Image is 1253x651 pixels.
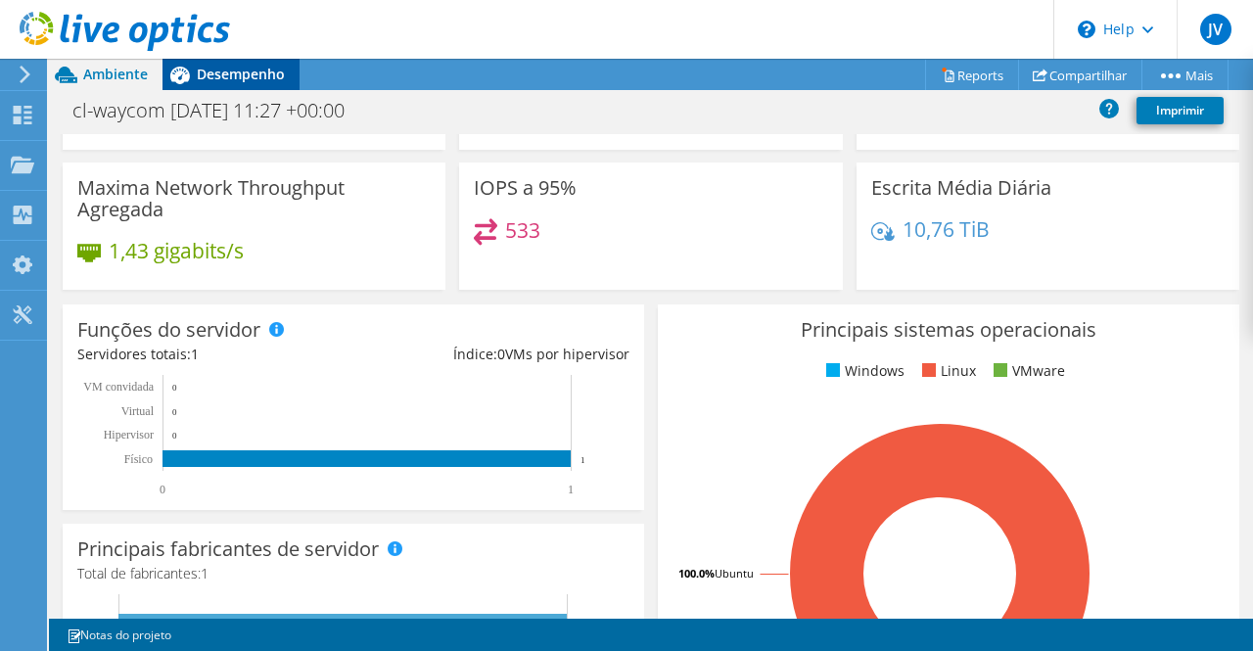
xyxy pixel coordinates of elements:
[497,345,505,363] span: 0
[104,428,154,442] text: Hipervisor
[903,218,990,240] h4: 10,76 TiB
[124,452,153,466] tspan: Físico
[197,65,285,83] span: Desempenho
[172,383,177,393] text: 0
[77,319,260,341] h3: Funções do servidor
[568,483,574,496] text: 1
[989,360,1065,382] li: VMware
[353,344,629,365] div: Índice: VMs por hipervisor
[871,177,1051,199] h3: Escrita Média Diária
[474,177,577,199] h3: IOPS a 95%
[1141,60,1229,90] a: Mais
[109,240,244,261] h4: 1,43 gigabits/s
[77,344,353,365] div: Servidores totais:
[191,345,199,363] span: 1
[1078,21,1095,38] svg: \n
[1018,60,1142,90] a: Compartilhar
[925,60,1019,90] a: Reports
[64,100,375,121] h1: cl-waycom [DATE] 11:27 +00:00
[77,563,629,584] h4: Total de fabricantes:
[201,564,209,582] span: 1
[160,483,165,496] text: 0
[53,623,185,647] a: Notas do projeto
[83,380,154,394] text: VM convidada
[678,566,715,581] tspan: 100.0%
[172,407,177,417] text: 0
[505,219,540,241] h4: 533
[77,177,431,220] h3: Maxima Network Throughput Agregada
[1200,14,1231,45] span: JV
[1137,97,1224,124] a: Imprimir
[821,360,905,382] li: Windows
[917,360,976,382] li: Linux
[77,538,379,560] h3: Principais fabricantes de servidor
[121,404,155,418] text: Virtual
[580,455,585,465] text: 1
[83,65,148,83] span: Ambiente
[715,566,754,581] tspan: Ubuntu
[673,319,1225,341] h3: Principais sistemas operacionais
[172,431,177,441] text: 0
